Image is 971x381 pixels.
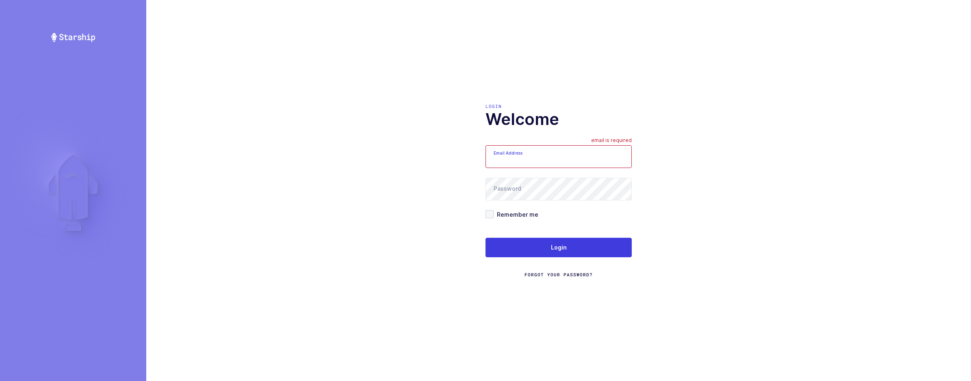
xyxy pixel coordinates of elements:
h1: Welcome [485,110,632,129]
img: Starship [50,32,96,42]
input: Password [485,178,632,200]
div: Login [485,103,632,110]
input: Email Address [485,145,632,168]
button: Login [485,238,632,257]
span: Remember me [494,211,538,218]
a: Forgot Your Password? [525,271,593,278]
div: email is required [591,137,632,145]
span: Login [551,243,567,252]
